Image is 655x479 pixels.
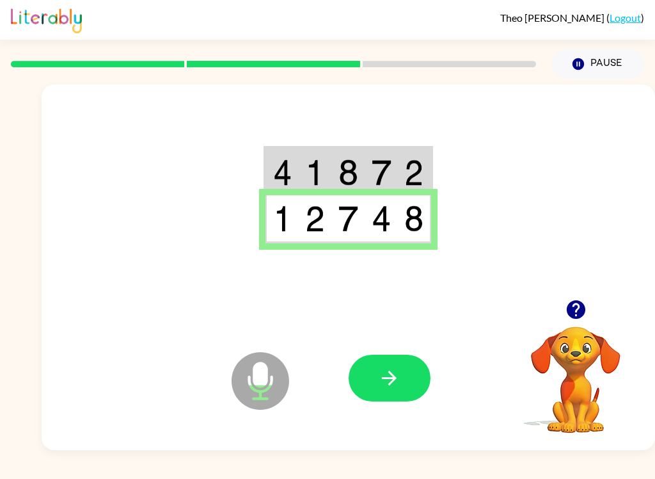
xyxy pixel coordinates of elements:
[610,12,641,24] a: Logout
[273,159,292,186] img: 4
[338,159,358,186] img: 8
[372,159,391,186] img: 7
[305,159,325,186] img: 1
[11,5,82,33] img: Literably
[512,307,640,435] video: Your browser must support playing .mp4 files to use Literably. Please try using another browser.
[404,206,423,232] img: 8
[338,206,358,232] img: 7
[500,12,606,24] span: Theo [PERSON_NAME]
[551,49,644,79] button: Pause
[372,206,391,232] img: 4
[500,12,644,24] div: ( )
[273,206,292,232] img: 1
[305,206,325,232] img: 2
[404,159,423,186] img: 2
